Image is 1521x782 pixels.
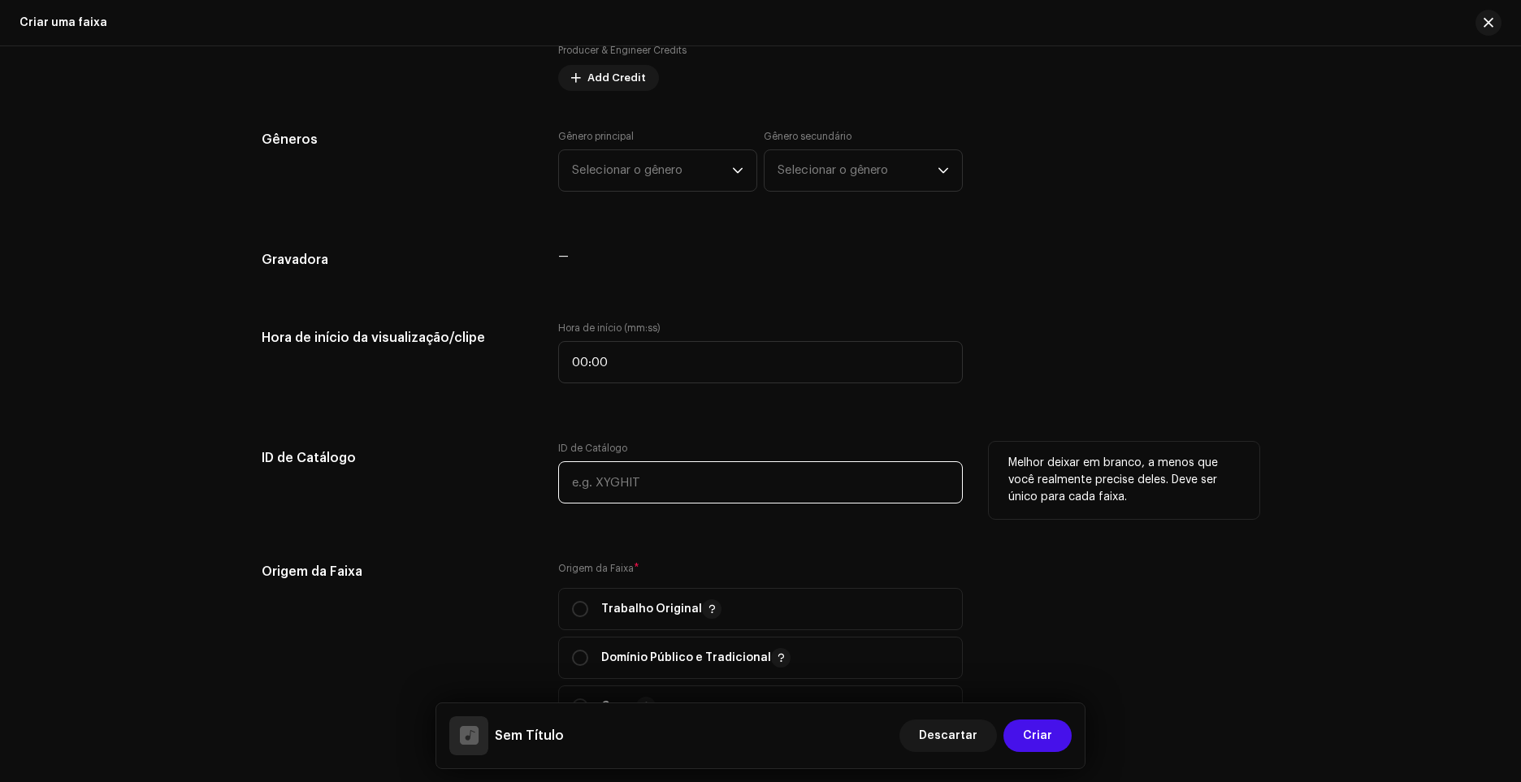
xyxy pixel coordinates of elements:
[587,62,646,94] span: Add Credit
[262,250,532,270] h5: Gravadora
[262,562,532,581] h5: Origem da Faixa
[558,251,569,262] span: —
[1023,719,1052,752] span: Criar
[558,461,963,503] input: e.g. XYGHIT
[558,562,963,575] label: Origem da Faixa
[778,150,938,191] span: Selecionar o gênero
[899,719,997,752] button: Descartar
[601,697,656,716] p: Cover
[558,685,963,728] p-togglebutton: Cover
[558,322,963,335] label: Hora de início (mm:ss)
[262,322,532,354] h5: Hora de início da visualização/clipe
[938,150,949,191] div: dropdown trigger
[1008,455,1240,506] p: Melhor deixar em branco, a menos que você realmente precise deles. Deve ser único para cada faixa.
[764,130,851,143] label: Gênero secundário
[558,588,963,630] p-togglebutton: Trabalho Original
[601,648,791,668] p: Domínio Público e Tradicional
[558,45,687,55] small: Producer & Engineer Credits
[558,341,963,383] input: 00:15
[572,150,732,191] span: Selecionar o gênero
[558,65,659,91] button: Add Credit
[601,599,721,619] p: Trabalho Original
[732,150,743,191] div: dropdown trigger
[495,726,564,745] h5: Sem Título
[262,130,532,149] h5: Gêneros
[558,130,634,143] label: Gênero principal
[558,442,627,455] label: ID de Catálogo
[558,637,963,679] p-togglebutton: Domínio Público e Tradicional
[262,442,532,474] h5: ID de Catálogo
[1003,719,1072,752] button: Criar
[919,719,977,752] span: Descartar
